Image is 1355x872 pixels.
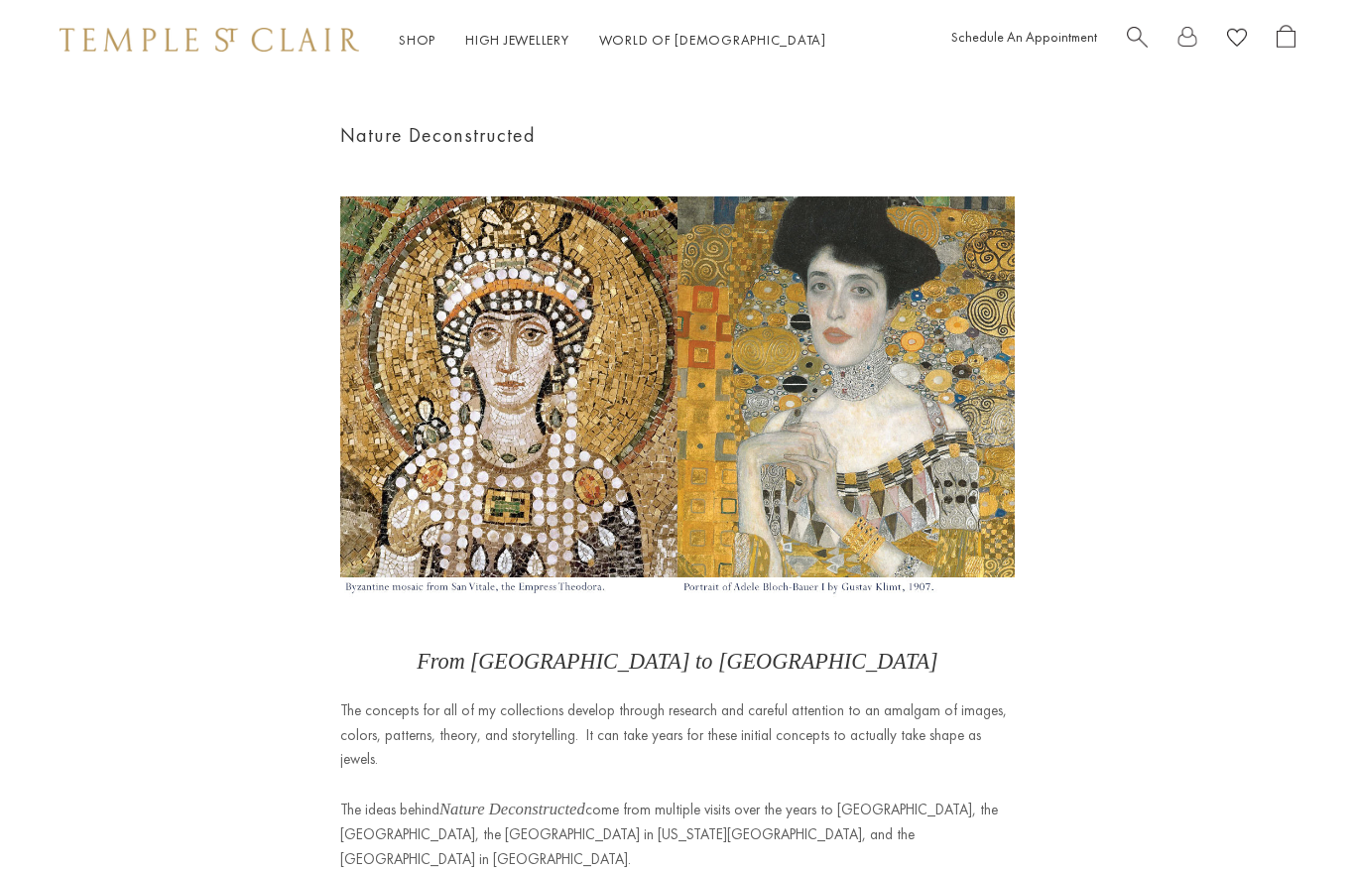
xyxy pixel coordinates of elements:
h1: Nature Deconstructed [340,119,1015,152]
a: Search [1127,25,1148,56]
iframe: Gorgias live chat messenger [1256,779,1335,852]
nav: Main navigation [399,28,826,53]
div: The ideas behind come from multiple visits over the years to [GEOGRAPHIC_DATA], the [GEOGRAPHIC_D... [340,796,1015,872]
a: Schedule An Appointment [951,28,1097,46]
img: Temple St. Clair [60,28,359,52]
a: High JewelleryHigh Jewellery [465,31,569,49]
a: View Wishlist [1227,25,1247,56]
a: ShopShop [399,31,435,49]
p: The concepts for all of my collections develop through research and careful attention to an amalg... [340,698,1015,772]
a: World of [DEMOGRAPHIC_DATA]World of [DEMOGRAPHIC_DATA] [599,31,826,49]
em: Nature Deconstructed [439,800,585,818]
a: Open Shopping Bag [1277,25,1295,56]
em: [GEOGRAPHIC_DATA] to [GEOGRAPHIC_DATA] [470,649,938,674]
em: From [417,649,464,674]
